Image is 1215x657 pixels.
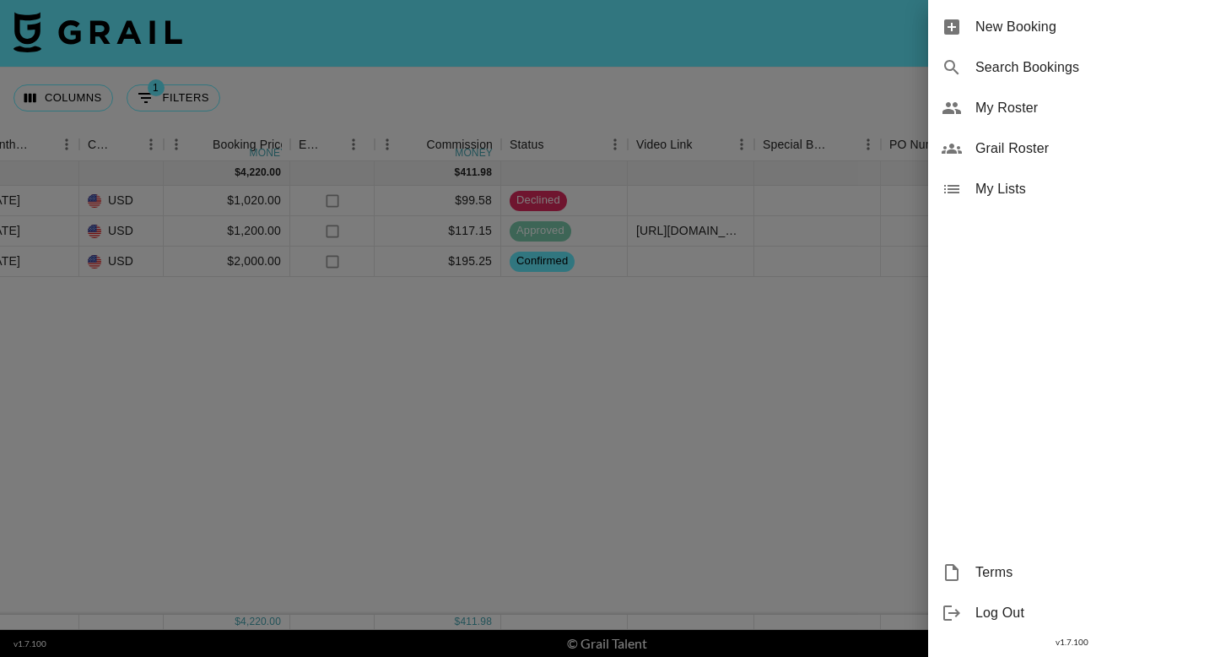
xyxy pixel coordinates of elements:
span: My Lists [975,179,1201,199]
div: My Roster [928,88,1215,128]
span: New Booking [975,17,1201,37]
div: Terms [928,552,1215,593]
span: Search Bookings [975,57,1201,78]
div: Search Bookings [928,47,1215,88]
div: My Lists [928,169,1215,209]
div: New Booking [928,7,1215,47]
span: My Roster [975,98,1201,118]
span: Grail Roster [975,138,1201,159]
div: v 1.7.100 [928,633,1215,651]
span: Log Out [975,603,1201,623]
span: Terms [975,562,1201,583]
div: Grail Roster [928,128,1215,169]
div: Log Out [928,593,1215,633]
